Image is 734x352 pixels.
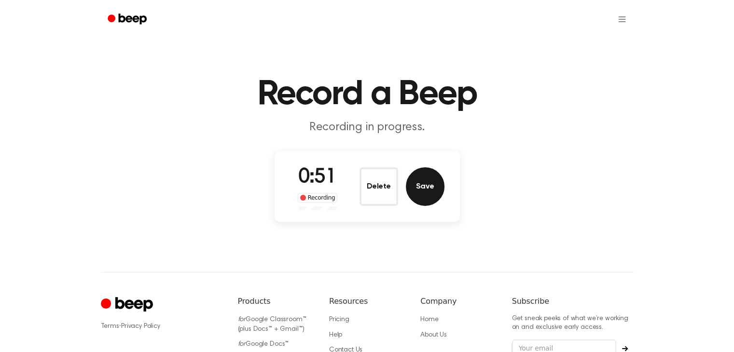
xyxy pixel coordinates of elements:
[406,167,444,206] button: Save Audio Record
[238,341,246,348] i: for
[616,346,634,352] button: Subscribe
[512,315,634,332] p: Get sneak peeks of what we’re working on and exclusive early access.
[238,316,246,323] i: for
[101,296,155,314] a: Cruip
[329,332,342,338] a: Help
[610,8,634,31] button: Open menu
[238,316,306,333] a: forGoogle Classroom™ (plus Docs™ + Gmail™)
[329,296,405,307] h6: Resources
[182,120,553,135] p: Recording in progress.
[298,193,338,203] div: Recording
[420,316,438,323] a: Home
[101,322,222,331] div: ·
[238,341,289,348] a: forGoogle Docs™
[420,332,447,338] a: About Us
[298,167,337,188] span: 0:51
[101,10,155,29] a: Beep
[120,77,614,112] h1: Record a Beep
[238,296,314,307] h6: Products
[329,316,349,323] a: Pricing
[512,296,634,307] h6: Subscribe
[420,296,496,307] h6: Company
[121,323,160,330] a: Privacy Policy
[360,167,398,206] button: Delete Audio Record
[101,323,119,330] a: Terms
